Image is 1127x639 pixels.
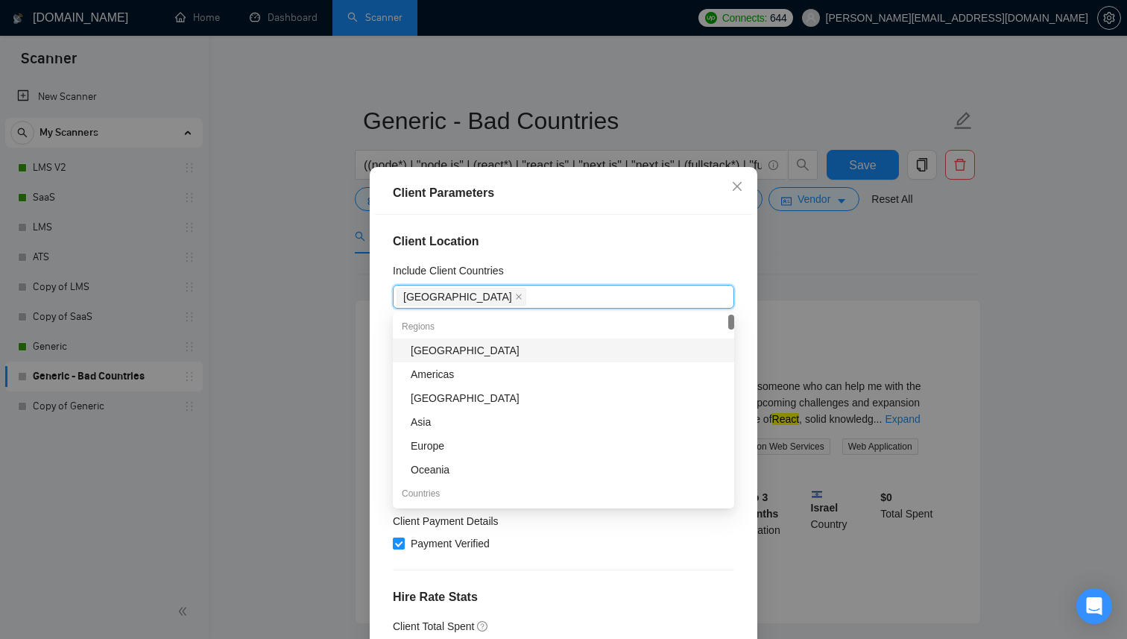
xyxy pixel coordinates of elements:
[477,620,489,632] span: question-circle
[393,339,734,362] div: Africa
[411,342,725,359] div: [GEOGRAPHIC_DATA]
[393,513,499,529] h4: Client Payment Details
[411,366,725,383] div: Americas
[393,262,504,279] h5: Include Client Countries
[405,535,496,552] span: Payment Verified
[393,362,734,386] div: Americas
[411,462,725,478] div: Oceania
[411,438,725,454] div: Europe
[397,288,526,306] span: United Arab Emirates
[393,434,734,458] div: Europe
[515,293,523,300] span: close
[393,315,734,339] div: Regions
[403,289,512,305] span: [GEOGRAPHIC_DATA]
[411,414,725,430] div: Asia
[393,386,734,410] div: Antarctica
[393,410,734,434] div: Asia
[1076,588,1112,624] div: Open Intercom Messenger
[393,233,734,251] h4: Client Location
[393,458,734,482] div: Oceania
[717,167,757,207] button: Close
[411,390,725,406] div: [GEOGRAPHIC_DATA]
[393,588,734,606] h4: Hire Rate Stats
[393,184,734,202] div: Client Parameters
[731,180,743,192] span: close
[393,618,474,635] h5: Client Total Spent
[393,482,734,506] div: Countries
